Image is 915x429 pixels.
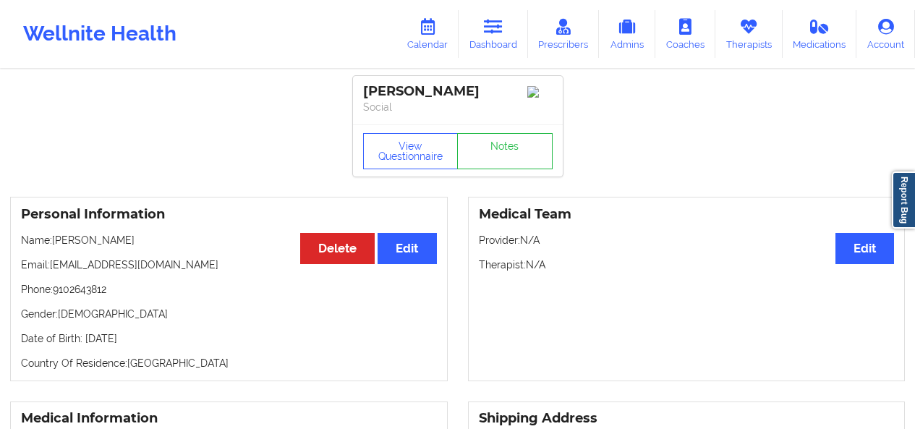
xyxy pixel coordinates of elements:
[21,258,437,272] p: Email: [EMAIL_ADDRESS][DOMAIN_NAME]
[599,10,655,58] a: Admins
[21,410,437,427] h3: Medical Information
[363,133,459,169] button: View Questionnaire
[479,233,895,247] p: Provider: N/A
[783,10,857,58] a: Medications
[21,233,437,247] p: Name: [PERSON_NAME]
[363,100,553,114] p: Social
[21,331,437,346] p: Date of Birth: [DATE]
[856,10,915,58] a: Account
[892,171,915,229] a: Report Bug
[479,258,895,272] p: Therapist: N/A
[378,233,436,264] button: Edit
[300,233,375,264] button: Delete
[21,307,437,321] p: Gender: [DEMOGRAPHIC_DATA]
[835,233,894,264] button: Edit
[479,206,895,223] h3: Medical Team
[459,10,528,58] a: Dashboard
[715,10,783,58] a: Therapists
[363,83,553,100] div: [PERSON_NAME]
[21,282,437,297] p: Phone: 9102643812
[396,10,459,58] a: Calendar
[527,86,553,98] img: Image%2Fplaceholer-image.png
[21,356,437,370] p: Country Of Residence: [GEOGRAPHIC_DATA]
[21,206,437,223] h3: Personal Information
[457,133,553,169] a: Notes
[528,10,600,58] a: Prescribers
[479,410,895,427] h3: Shipping Address
[655,10,715,58] a: Coaches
